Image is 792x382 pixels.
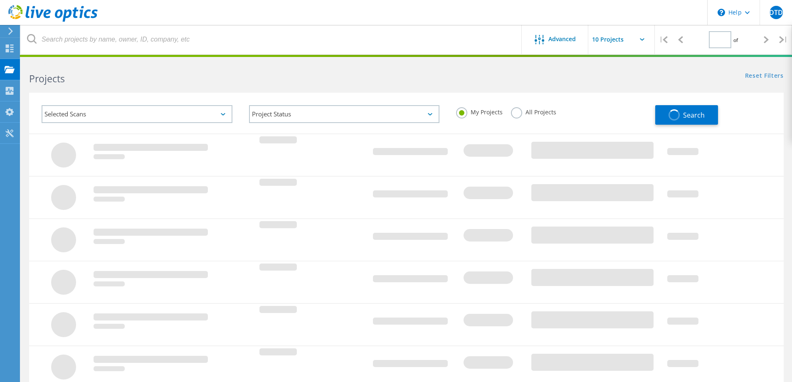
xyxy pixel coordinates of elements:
[8,17,98,23] a: Live Optics Dashboard
[769,9,783,16] span: DTD
[683,111,705,120] span: Search
[548,36,576,42] span: Advanced
[733,37,738,44] span: of
[249,105,440,123] div: Project Status
[21,25,522,54] input: Search projects by name, owner, ID, company, etc
[655,105,718,125] button: Search
[655,25,672,54] div: |
[718,9,725,16] svg: \n
[42,105,232,123] div: Selected Scans
[745,73,784,80] a: Reset Filters
[456,107,503,115] label: My Projects
[511,107,556,115] label: All Projects
[775,25,792,54] div: |
[29,72,65,85] b: Projects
